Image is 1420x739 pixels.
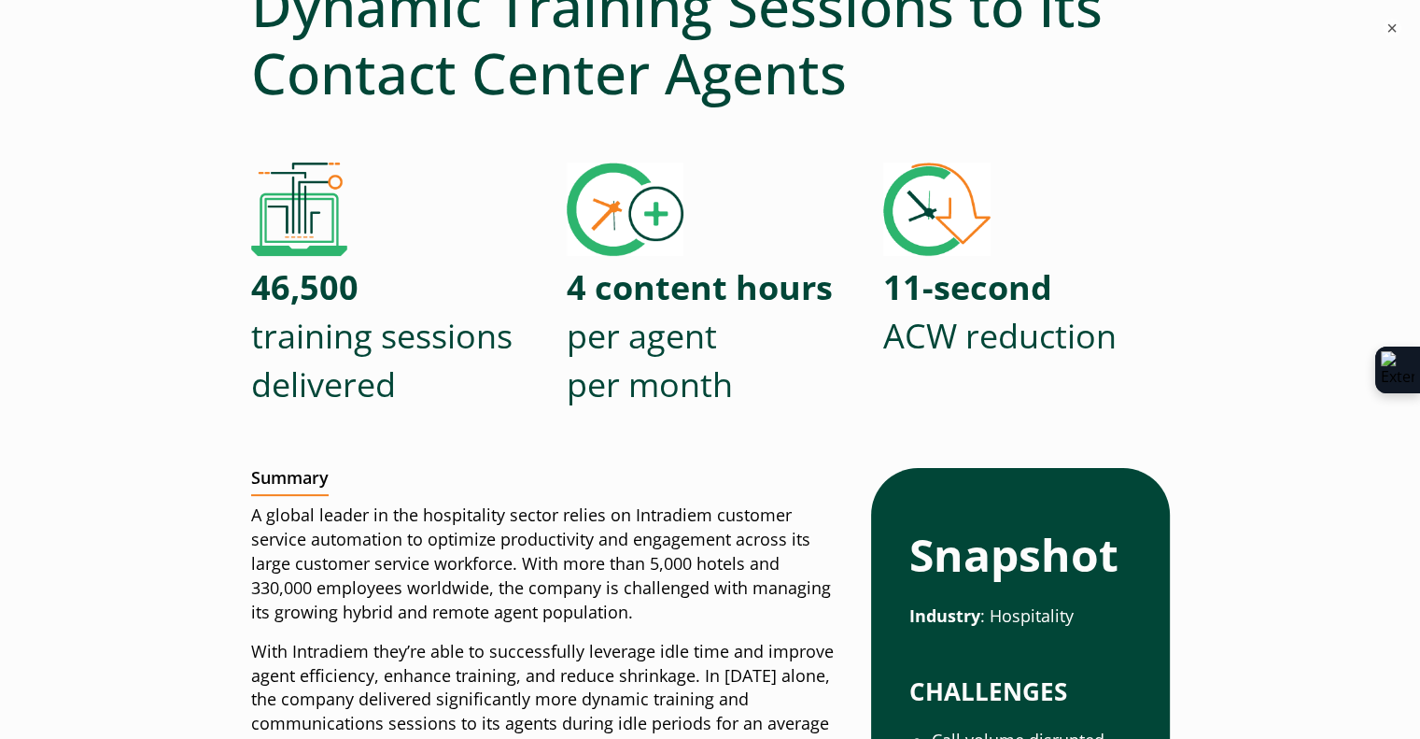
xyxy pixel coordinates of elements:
[251,468,329,496] h2: Summary
[909,604,980,627] strong: Industry
[909,524,1118,585] strong: Snapshot
[567,263,833,408] p: per agent per month
[909,604,1131,629] p: : Hospitality
[251,263,538,408] p: training sessions delivered
[567,264,833,310] strong: 4 content hours
[251,264,359,310] strong: 46,500
[883,263,1117,361] p: ACW reduction
[1383,19,1401,37] button: ×
[909,675,1067,708] strong: CHALLENGES
[251,504,842,625] p: A global leader in the hospitality sector relies on Intradiem customer service automation to opti...
[883,264,1052,310] strong: 11-second
[1381,351,1414,389] img: Extension Icon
